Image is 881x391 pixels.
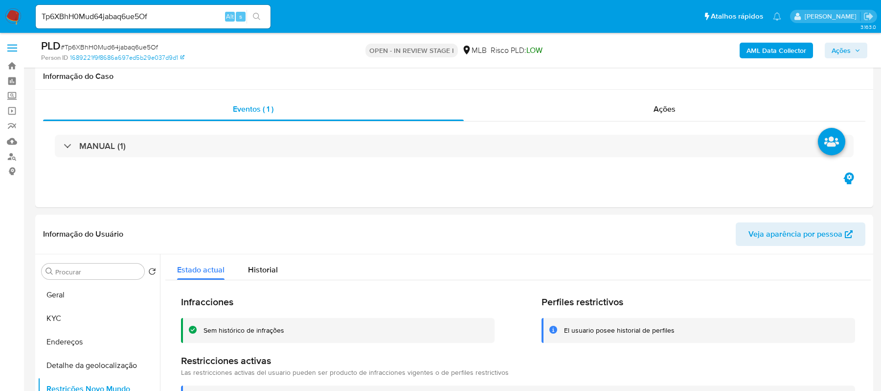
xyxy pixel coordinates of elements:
span: LOW [526,45,542,56]
span: # Tp6XBhH0Mud64jabaq6ue5Of [61,42,158,52]
h1: Informação do Caso [43,72,865,81]
span: Eventos ( 1 ) [233,103,273,115]
button: Detalhe da geolocalização [38,354,160,377]
a: Notificações [773,12,781,21]
button: Veja aparência por pessoa [736,222,865,246]
button: Geral [38,283,160,307]
span: Risco PLD: [491,45,542,56]
button: AML Data Collector [740,43,813,58]
a: 1689221f9f8686a697ed5b29e037d9d1 [70,53,184,62]
b: Person ID [41,53,68,62]
p: sara.carvalhaes@mercadopago.com.br [805,12,860,21]
b: PLD [41,38,61,53]
h1: Informação do Usuário [43,229,123,239]
h3: MANUAL (1) [79,141,126,151]
p: OPEN - IN REVIEW STAGE I [365,44,458,57]
a: Sair [863,11,874,22]
input: Pesquise usuários ou casos... [36,10,271,23]
span: Ações [654,103,676,115]
b: AML Data Collector [746,43,806,58]
button: Endereços [38,330,160,354]
input: Procurar [55,268,140,276]
button: KYC [38,307,160,330]
span: Ações [832,43,851,58]
span: Veja aparência por pessoa [748,222,842,246]
span: s [239,12,242,21]
span: Alt [226,12,234,21]
div: MLB [462,45,487,56]
div: MANUAL (1) [55,135,854,157]
button: Procurar [45,268,53,275]
button: Ações [825,43,867,58]
span: Atalhos rápidos [711,11,763,22]
button: search-icon [247,10,267,24]
button: Retornar ao pedido padrão [148,268,156,278]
